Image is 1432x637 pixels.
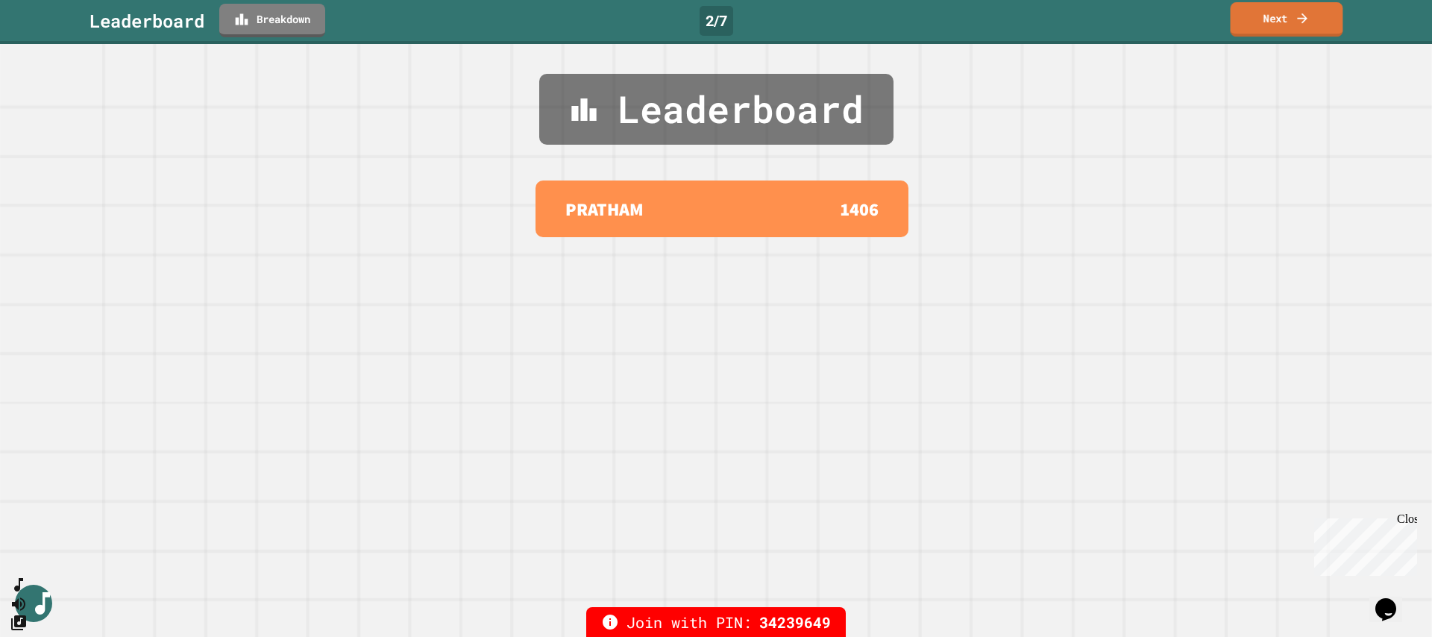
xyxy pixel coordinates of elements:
div: Join with PIN: [586,607,846,637]
p: 1406 [841,195,879,222]
iframe: chat widget [1308,512,1417,576]
div: Chat with us now!Close [6,6,103,95]
a: Next [1231,2,1343,37]
button: Change Music [10,613,28,632]
div: 2 / 7 [700,6,733,36]
div: Leaderboard [539,74,894,145]
p: PRATHAM [565,195,644,222]
div: Leaderboard [89,7,204,34]
button: Mute music [10,594,28,613]
a: Breakdown [219,4,325,37]
span: 34239649 [759,611,831,633]
button: SpeedDial basic example [10,576,28,594]
iframe: chat widget [1369,577,1417,622]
